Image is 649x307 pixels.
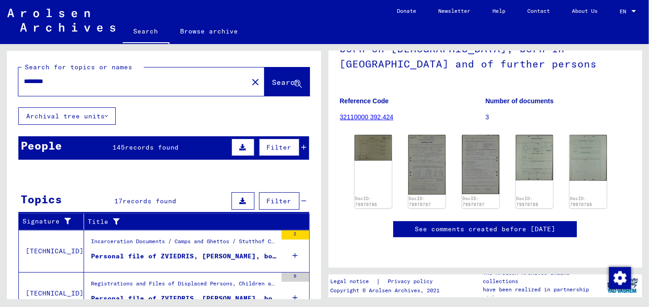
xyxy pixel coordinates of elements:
[91,251,277,261] div: Personal file of ZVIEDRIS, [PERSON_NAME], born on [DEMOGRAPHIC_DATA], born in [GEOGRAPHIC_DATA]
[18,107,116,125] button: Archival tree units
[609,267,631,289] img: Zustimmung ändern
[250,77,261,88] mat-icon: close
[88,217,291,227] div: Title
[21,137,62,154] div: People
[330,277,376,286] a: Legal notice
[570,196,593,207] a: DocID: 79970788
[246,73,265,91] button: Clear
[259,139,299,156] button: Filter
[463,196,485,207] a: DocID: 79970787
[380,277,444,286] a: Privacy policy
[415,224,555,234] a: See comments created before [DATE]
[485,97,554,105] b: Number of documents
[408,135,446,195] img: 001.jpg
[169,20,249,42] a: Browse archive
[259,192,299,210] button: Filter
[125,143,179,151] span: records found
[7,9,115,32] img: Arolsen_neg.svg
[570,135,607,180] img: 002.jpg
[272,78,300,87] span: Search
[330,277,444,286] div: |
[516,196,538,207] a: DocID: 79970788
[483,285,603,302] p: have been realized in partnership with
[355,196,377,207] a: DocID: 79970786
[113,143,125,151] span: 145
[409,196,431,207] a: DocID: 79970787
[267,197,292,205] span: Filter
[265,67,310,96] button: Search
[485,112,631,122] p: 3
[91,279,277,292] div: Registrations and Files of Displaced Persons, Children and Missing Persons / Evidence of Abode an...
[123,20,169,44] a: Search
[23,217,77,226] div: Signature
[91,237,277,250] div: Incarceration Documents / Camps and Ghettos / Stutthof Concentration Camp / Individual Documents ...
[620,8,626,15] mat-select-trigger: EN
[355,135,392,161] img: 001.jpg
[25,63,132,71] mat-label: Search for topics or names
[91,294,277,303] div: Personal file of ZVIEDRIS, [PERSON_NAME], born on [DEMOGRAPHIC_DATA]
[340,97,389,105] b: Reference Code
[516,135,553,180] img: 001.jpg
[340,113,394,121] a: 32110000 392.424
[605,274,640,297] img: yv_logo.png
[330,286,444,295] p: Copyright © Arolsen Archives, 2021
[462,135,499,194] img: 002.jpg
[88,214,300,229] div: Title
[483,269,603,285] p: The Arolsen Archives online collections
[23,214,86,229] div: Signature
[267,143,292,151] span: Filter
